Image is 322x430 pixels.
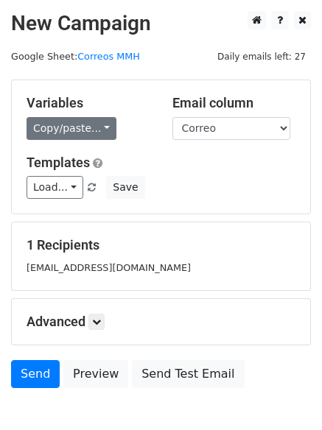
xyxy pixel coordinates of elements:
button: Save [106,176,144,199]
h5: Email column [172,95,296,111]
a: Daily emails left: 27 [212,51,311,62]
a: Templates [27,155,90,170]
span: Daily emails left: 27 [212,49,311,65]
h5: Advanced [27,314,295,330]
a: Send Test Email [132,360,244,388]
a: Preview [63,360,128,388]
a: Load... [27,176,83,199]
small: Google Sheet: [11,51,140,62]
small: [EMAIL_ADDRESS][DOMAIN_NAME] [27,262,191,273]
h5: Variables [27,95,150,111]
a: Correos MMH [77,51,140,62]
a: Send [11,360,60,388]
iframe: Chat Widget [248,359,322,430]
a: Copy/paste... [27,117,116,140]
h5: 1 Recipients [27,237,295,253]
div: Widget de chat [248,359,322,430]
h2: New Campaign [11,11,311,36]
